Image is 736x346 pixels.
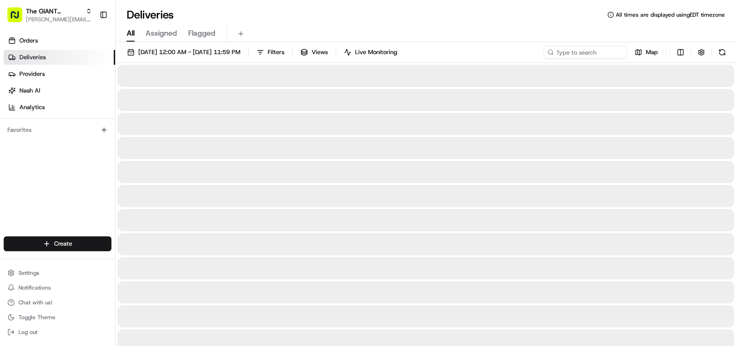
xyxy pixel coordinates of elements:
a: Deliveries [4,50,115,65]
span: [DATE] 12:00 AM - [DATE] 11:59 PM [138,48,240,56]
a: Analytics [4,100,115,115]
button: Live Monitoring [340,46,401,59]
button: Create [4,236,111,251]
span: Map [646,48,658,56]
span: Filters [268,48,284,56]
a: Providers [4,67,115,81]
button: Toggle Theme [4,311,111,324]
span: All times are displayed using EDT timezone [616,11,725,19]
span: Toggle Theme [18,314,55,321]
button: Map [631,46,662,59]
button: Views [296,46,332,59]
span: Views [312,48,328,56]
button: The GIANT Company [26,6,82,16]
span: Providers [19,70,45,78]
span: Nash AI [19,86,40,95]
span: Orders [19,37,38,45]
a: Orders [4,33,115,48]
span: Assigned [146,28,177,39]
span: Log out [18,328,37,336]
span: Live Monitoring [355,48,397,56]
button: [DATE] 12:00 AM - [DATE] 11:59 PM [123,46,245,59]
button: Chat with us! [4,296,111,309]
span: Deliveries [19,53,46,62]
span: All [127,28,135,39]
input: Type to search [544,46,627,59]
button: The GIANT Company[PERSON_NAME][EMAIL_ADDRESS][PERSON_NAME][DOMAIN_NAME] [4,4,96,26]
button: Refresh [716,46,729,59]
div: Favorites [4,123,111,137]
button: Settings [4,266,111,279]
span: Chat with us! [18,299,52,306]
button: Notifications [4,281,111,294]
span: Analytics [19,103,45,111]
span: Notifications [18,284,51,291]
button: Log out [4,326,111,339]
span: Flagged [188,28,215,39]
h1: Deliveries [127,7,174,22]
span: Create [54,240,72,248]
button: Filters [252,46,288,59]
a: Nash AI [4,83,115,98]
span: Settings [18,269,39,277]
button: [PERSON_NAME][EMAIL_ADDRESS][PERSON_NAME][DOMAIN_NAME] [26,16,92,23]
